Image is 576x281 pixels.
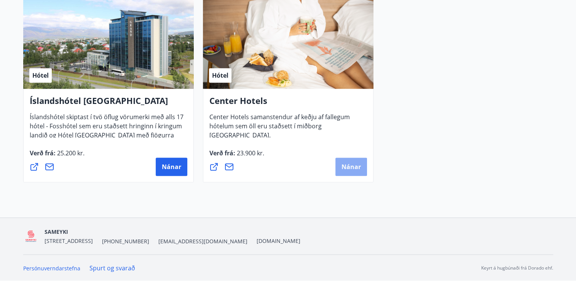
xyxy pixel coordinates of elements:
[212,71,228,80] span: Hótel
[209,149,264,163] span: Verð frá :
[335,158,367,176] button: Nánar
[257,237,300,244] a: [DOMAIN_NAME]
[341,163,361,171] span: Nánar
[89,264,135,272] a: Spurt og svarað
[209,95,367,112] h4: Center Hotels
[23,228,39,244] img: 5QO2FORUuMeaEQbdwbcTl28EtwdGrpJ2a0ZOehIg.png
[162,163,181,171] span: Nánar
[30,113,183,155] span: Íslandshótel skiptast í tvö öflug vörumerki með alls 17 hótel - Fosshótel sem eru staðsett hringi...
[23,265,80,272] a: Persónuverndarstefna
[45,228,68,235] span: SAMEYKI
[102,238,149,245] span: [PHONE_NUMBER]
[158,238,247,245] span: [EMAIL_ADDRESS][DOMAIN_NAME]
[156,158,187,176] button: Nánar
[209,113,350,145] span: Center Hotels samanstendur af keðju af fallegum hótelum sem öll eru staðsett í miðborg [GEOGRAPHI...
[56,149,85,157] span: 25.200 kr.
[30,149,85,163] span: Verð frá :
[481,265,553,271] p: Keyrt á hugbúnaði frá Dorado ehf.
[235,149,264,157] span: 23.900 kr.
[45,237,93,244] span: [STREET_ADDRESS]
[32,71,49,80] span: Hótel
[30,95,187,112] h4: Íslandshótel [GEOGRAPHIC_DATA]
